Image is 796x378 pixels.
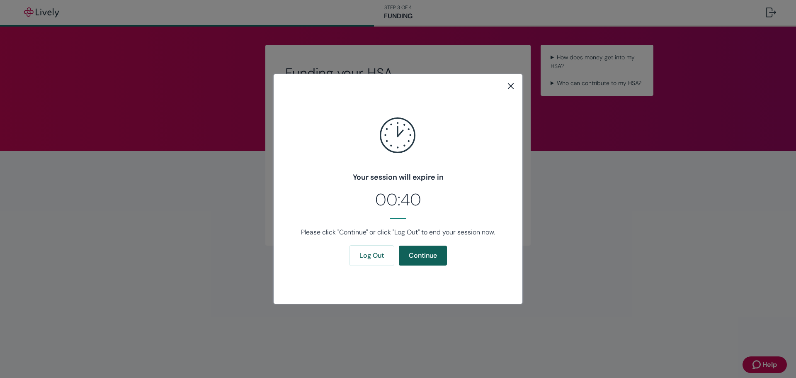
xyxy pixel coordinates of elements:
button: close button [506,81,516,91]
button: Continue [399,246,447,266]
h4: Your session will expire in [288,172,508,183]
svg: clock icon [365,102,431,169]
p: Please click "Continue" or click "Log Out" to end your session now. [296,227,500,237]
button: Log Out [349,246,394,266]
svg: close [506,81,516,91]
h2: 00:40 [288,187,508,212]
